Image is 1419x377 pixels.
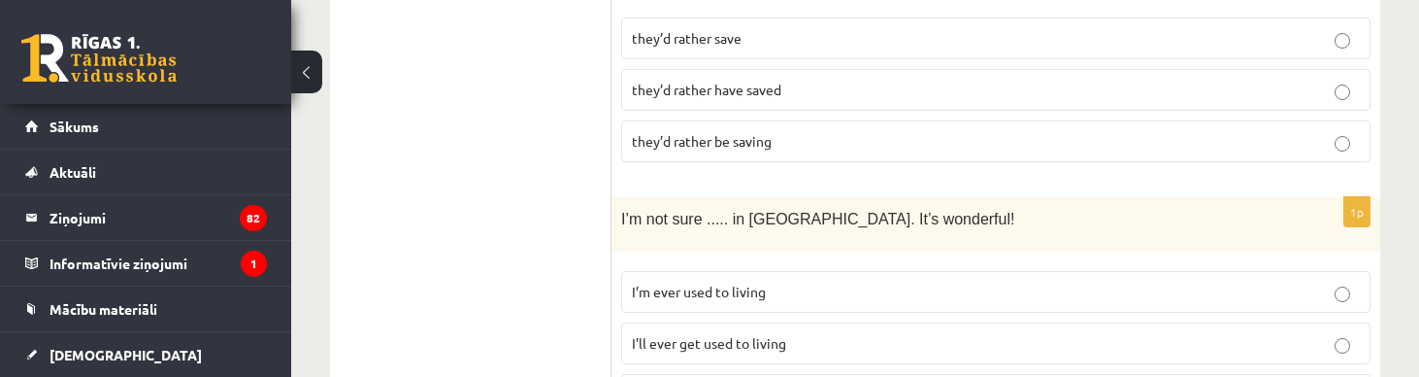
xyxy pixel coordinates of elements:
span: they’d rather be saving [632,132,772,150]
span: [DEMOGRAPHIC_DATA] [49,346,202,363]
span: I’m not sure ..... in [GEOGRAPHIC_DATA]. It’s wonderful! [621,211,1014,227]
input: they’d rather have saved [1335,85,1350,100]
a: Sākums [25,104,267,149]
input: they’d rather be saving [1335,136,1350,152]
input: I’m ever used to living [1335,287,1350,302]
span: they’d rather save [632,29,742,47]
span: they’d rather have saved [632,81,781,98]
a: [DEMOGRAPHIC_DATA] [25,332,267,377]
input: they’d rather save [1335,33,1350,49]
a: Aktuāli [25,150,267,194]
legend: Informatīvie ziņojumi [49,241,267,286]
a: Mācību materiāli [25,287,267,331]
i: 1 [241,251,267,277]
input: I’ll ever get used to living [1335,338,1350,354]
span: Aktuāli [49,163,96,181]
span: I’ll ever get used to living [632,334,786,352]
a: Ziņojumi82 [25,195,267,240]
span: Mācību materiāli [49,300,157,318]
span: I’m ever used to living [632,283,766,300]
p: 1p [1343,196,1370,227]
a: Informatīvie ziņojumi1 [25,241,267,286]
a: Rīgas 1. Tālmācības vidusskola [21,34,177,83]
i: 82 [240,205,267,231]
legend: Ziņojumi [49,195,267,240]
span: Sākums [49,118,99,135]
